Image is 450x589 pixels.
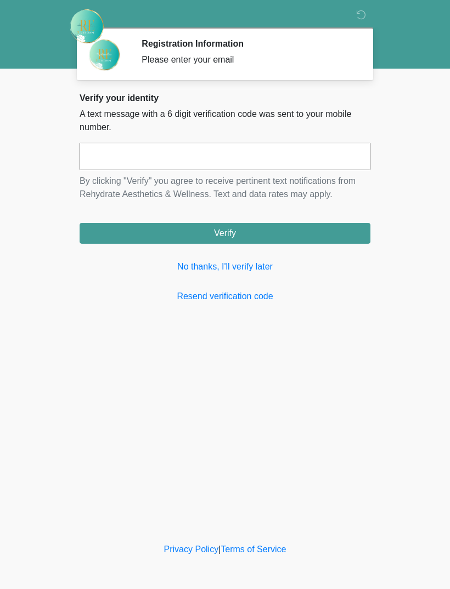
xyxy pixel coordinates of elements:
button: Verify [80,223,370,244]
p: A text message with a 6 digit verification code was sent to your mobile number. [80,108,370,134]
img: Agent Avatar [88,38,121,71]
div: Please enter your email [142,53,354,66]
h2: Verify your identity [80,93,370,103]
a: Resend verification code [80,290,370,303]
img: Rehydrate Aesthetics & Wellness Logo [69,8,105,44]
a: Privacy Policy [164,545,219,554]
a: No thanks, I'll verify later [80,260,370,273]
p: By clicking "Verify" you agree to receive pertinent text notifications from Rehydrate Aesthetics ... [80,175,370,201]
a: | [218,545,221,554]
a: Terms of Service [221,545,286,554]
